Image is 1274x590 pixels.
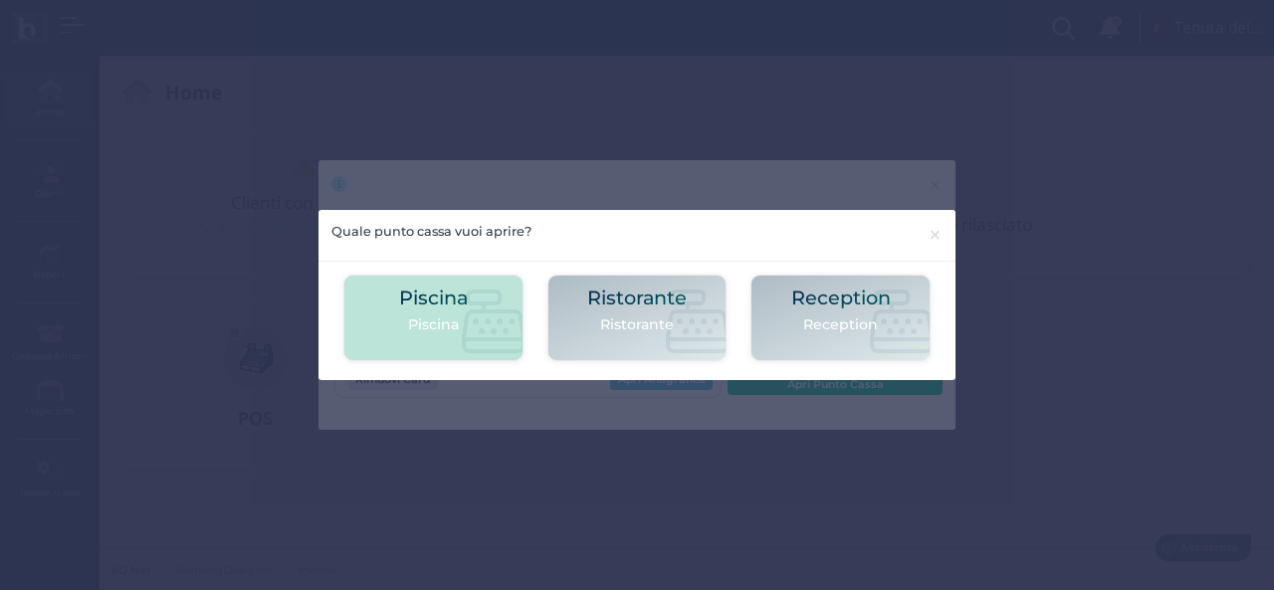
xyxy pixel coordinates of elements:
p: Reception [791,314,891,335]
p: Piscina [399,314,468,335]
span: × [928,222,943,248]
button: Close [915,210,955,261]
h2: Reception [791,288,891,308]
p: Ristorante [587,314,687,335]
h2: Piscina [399,288,468,308]
span: Assistenza [59,16,131,31]
h2: Ristorante [587,288,687,308]
h5: Quale punto cassa vuoi aprire? [331,222,531,241]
